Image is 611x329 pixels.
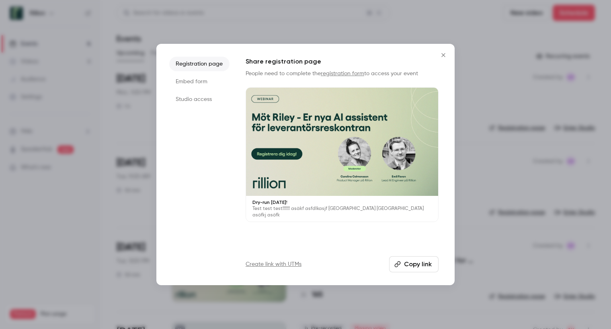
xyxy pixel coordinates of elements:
[321,71,364,76] a: registration form
[246,57,439,66] h1: Share registration page
[169,57,230,71] li: Registration page
[169,74,230,89] li: Embed form
[246,87,439,222] a: Dry-run [DATE]!Test test test!!!!!! asäkf asfdlkasjf [GEOGRAPHIC_DATA] [GEOGRAPHIC_DATA] asöfkj a...
[389,256,439,272] button: Copy link
[169,92,230,107] li: Studio access
[252,199,432,206] p: Dry-run [DATE]!
[435,47,451,63] button: Close
[246,70,439,78] p: People need to complete the to access your event
[252,206,432,218] p: Test test test!!!!!! asäkf asfdlkasjf [GEOGRAPHIC_DATA] [GEOGRAPHIC_DATA] asöfkj asöfk
[246,260,301,268] a: Create link with UTMs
